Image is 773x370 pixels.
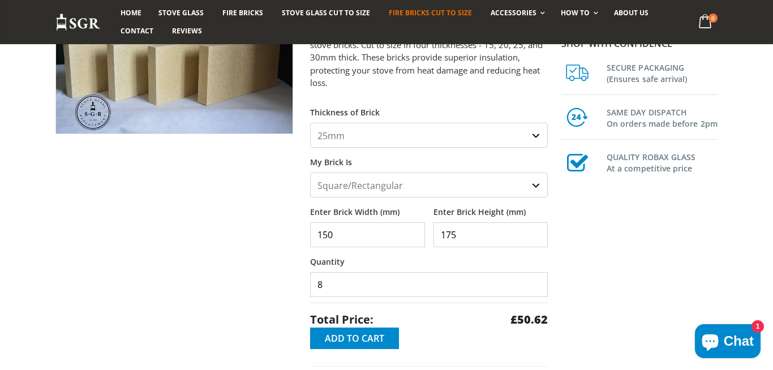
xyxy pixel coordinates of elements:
[55,13,101,32] img: Stove Glass Replacement
[325,332,384,345] span: Add to Cart
[150,4,212,22] a: Stove Glass
[510,312,548,328] strong: £50.62
[552,4,604,22] a: How To
[310,148,548,168] label: My Brick Is
[310,197,425,218] label: Enter Brick Width (mm)
[561,8,590,18] span: How To
[380,4,480,22] a: Fire Bricks Cut To Size
[121,8,141,18] span: Home
[482,4,551,22] a: Accessories
[389,8,472,18] span: Fire Bricks Cut To Size
[614,8,649,18] span: About us
[708,14,718,23] span: 0
[222,8,263,18] span: Fire Bricks
[172,26,202,36] span: Reviews
[607,149,718,174] h3: QUALITY ROBAX GLASS At a competitive price
[310,25,548,89] p: Increase the efficiency and lifespan of your stove with our stove bricks. Cut to size in four thi...
[310,247,548,268] label: Quantity
[605,4,657,22] a: About us
[607,105,718,130] h3: SAME DAY DISPATCH On orders made before 2pm
[112,22,162,40] a: Contact
[164,22,211,40] a: Reviews
[310,98,548,118] label: Thickness of Brick
[282,8,370,18] span: Stove Glass Cut To Size
[694,11,718,33] a: 0
[310,312,373,328] span: Total Price:
[158,8,204,18] span: Stove Glass
[273,4,378,22] a: Stove Glass Cut To Size
[692,324,764,361] inbox-online-store-chat: Shopify online store chat
[121,26,153,36] span: Contact
[491,8,536,18] span: Accessories
[607,60,718,85] h3: SECURE PACKAGING (Ensures safe arrival)
[112,4,150,22] a: Home
[310,328,399,349] button: Add to Cart
[214,4,272,22] a: Fire Bricks
[433,197,548,218] label: Enter Brick Height (mm)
